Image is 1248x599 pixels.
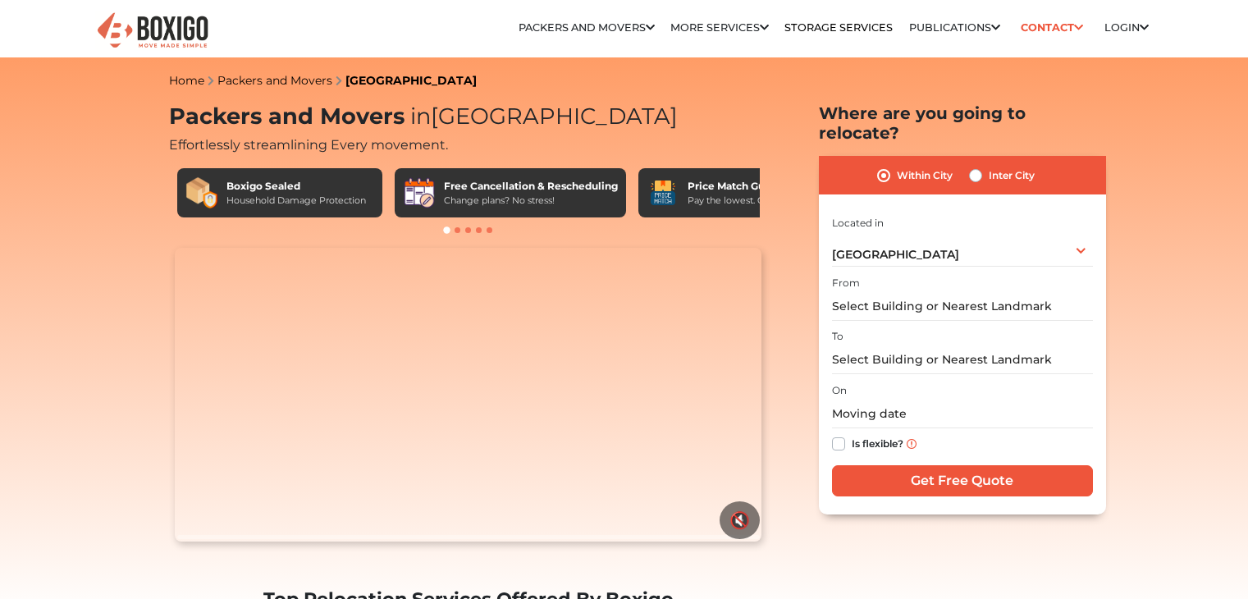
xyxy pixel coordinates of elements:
[670,21,769,34] a: More services
[897,166,953,185] label: Within City
[410,103,431,130] span: in
[832,276,860,290] label: From
[832,465,1093,496] input: Get Free Quote
[185,176,218,209] img: Boxigo Sealed
[403,176,436,209] img: Free Cancellation & Rescheduling
[989,166,1035,185] label: Inter City
[519,21,655,34] a: Packers and Movers
[832,247,959,262] span: [GEOGRAPHIC_DATA]
[226,179,366,194] div: Boxigo Sealed
[169,137,448,153] span: Effortlessly streamlining Every movement.
[832,400,1093,428] input: Moving date
[217,73,332,88] a: Packers and Movers
[832,329,843,344] label: To
[720,501,760,539] button: 🔇
[1016,15,1089,40] a: Contact
[444,179,618,194] div: Free Cancellation & Rescheduling
[819,103,1106,143] h2: Where are you going to relocate?
[688,179,812,194] div: Price Match Guarantee
[832,216,884,231] label: Located in
[852,434,903,451] label: Is flexible?
[95,11,210,51] img: Boxigo
[444,194,618,208] div: Change plans? No stress!
[909,21,1000,34] a: Publications
[1104,21,1149,34] a: Login
[832,292,1093,321] input: Select Building or Nearest Landmark
[784,21,893,34] a: Storage Services
[832,383,847,398] label: On
[226,194,366,208] div: Household Damage Protection
[175,248,761,542] video: Your browser does not support the video tag.
[405,103,678,130] span: [GEOGRAPHIC_DATA]
[345,73,477,88] a: [GEOGRAPHIC_DATA]
[907,439,917,449] img: info
[169,103,768,130] h1: Packers and Movers
[169,73,204,88] a: Home
[688,194,812,208] div: Pay the lowest. Guaranteed!
[832,345,1093,374] input: Select Building or Nearest Landmark
[647,176,679,209] img: Price Match Guarantee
